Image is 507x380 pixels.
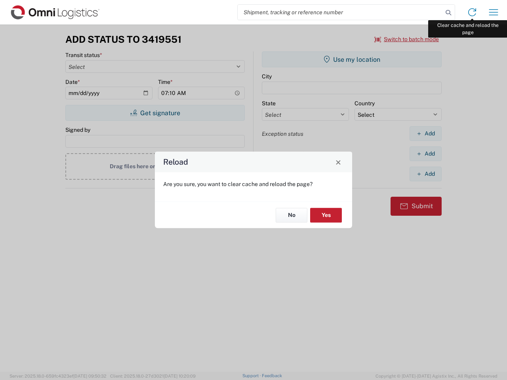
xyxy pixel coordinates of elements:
h4: Reload [163,156,188,168]
p: Are you sure, you want to clear cache and reload the page? [163,180,344,188]
input: Shipment, tracking or reference number [238,5,443,20]
button: Yes [310,208,342,222]
button: Close [333,156,344,167]
button: No [276,208,307,222]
